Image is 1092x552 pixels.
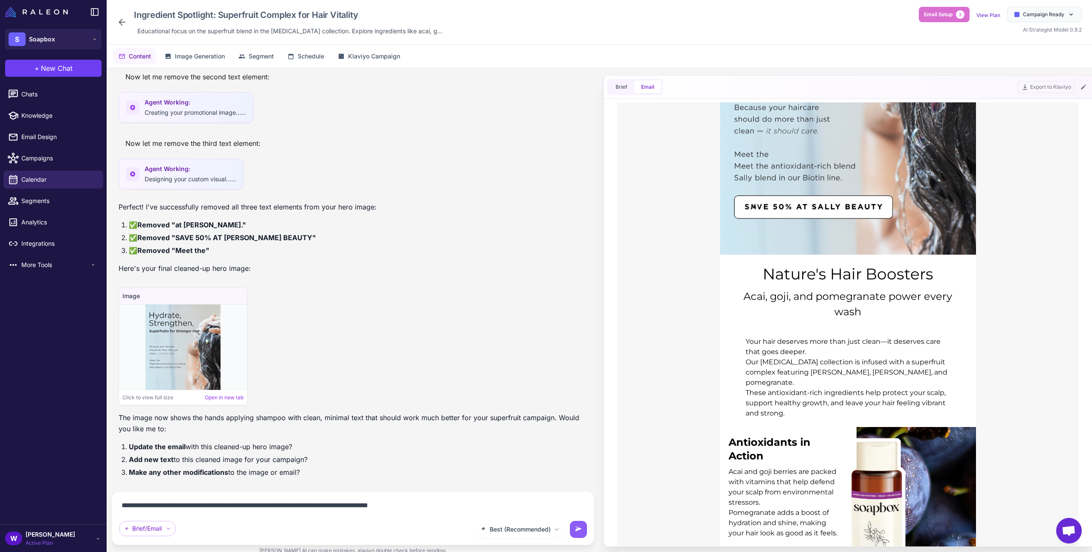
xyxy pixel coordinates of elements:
[956,10,964,19] span: 2
[348,52,400,61] span: Klaviyo Campaign
[160,48,230,64] button: Image Generation
[111,333,222,360] div: Antioxidants in Action
[21,196,96,206] span: Segments
[3,128,103,146] a: Email Design
[134,25,446,38] div: Click to edit description
[233,48,279,64] button: Segment
[129,245,377,256] li: ✅
[3,149,103,167] a: Campaigns
[122,394,173,401] span: Click to view full size
[231,325,359,532] img: Soapbox shampoo bottle with purple plums showcasing antioxidant-rich superfruit ingredients
[298,52,324,61] span: Schedule
[119,68,276,85] div: Now let me remove the second text element:
[119,135,267,152] div: Now let me remove the third text element:
[1078,82,1089,92] button: Edit Email
[145,164,236,174] span: Agent Working:
[333,48,405,64] button: Klaviyo Campaign
[35,63,39,73] span: +
[137,233,316,242] strong: Removed "SAVE 50% AT [PERSON_NAME] BEAUTY"
[5,29,102,49] button: SSoapbox
[21,132,96,142] span: Email Design
[282,48,329,64] button: Schedule
[249,52,274,61] span: Segment
[129,442,186,451] strong: Update the email
[1056,518,1082,543] div: Open chat
[634,81,661,93] button: Email
[3,85,103,103] a: Chats
[29,35,55,44] span: Soapbox
[1023,26,1082,33] span: AI Strategist Model 0.9.2
[976,12,1000,18] a: View Plan
[490,525,551,534] span: Best (Recommended)
[5,60,102,77] button: +New Chat
[21,154,96,163] span: Campaigns
[21,239,96,248] span: Integrations
[137,221,246,229] strong: Removed "at [PERSON_NAME]."
[205,394,244,401] a: Open in new tab
[3,107,103,125] a: Knowledge
[21,218,96,227] span: Analytics
[128,234,333,316] div: Your hair deserves more than just clean—it deserves care that goes deeper. Our [MEDICAL_DATA] col...
[131,7,446,23] div: Click to edit campaign name
[1023,11,1064,18] span: Campaign Ready
[41,63,73,73] span: New Chat
[9,32,26,46] div: S
[3,171,103,189] a: Calendar
[129,219,377,230] li: ✅
[5,7,71,17] a: Raleon Logo
[119,412,587,434] p: The image now shows the hands applying shampoo with clean, minimal text that should work much bet...
[120,161,342,182] div: Nature's Hair Boosters
[175,52,225,61] span: Image Generation
[137,26,442,36] span: Educational focus on the superfruit blend in the [MEDICAL_DATA] collection. Explore ingredients l...
[475,521,565,538] button: Best (Recommended)
[129,52,151,61] span: Content
[129,455,174,464] strong: Add new text
[113,48,156,64] button: Content
[26,530,75,539] span: [PERSON_NAME]
[609,81,634,93] button: Brief
[129,467,587,478] li: to the image or email?
[119,521,176,536] div: Brief/Email
[21,111,96,120] span: Knowledge
[21,90,96,99] span: Chats
[26,539,75,547] span: Active Plan
[129,232,377,243] li: ✅
[122,291,244,301] h4: Image
[119,263,377,274] p: Here's your final cleaned-up hero image:
[616,83,627,91] span: Brief
[137,246,209,255] strong: Removed "Meet the"
[3,235,103,253] a: Integrations
[145,175,236,183] span: Designing your custom visual......
[129,468,228,476] strong: Make any other modifications
[145,109,246,116] span: Creating your promotional image......
[919,7,970,22] button: Email Setup2
[924,11,953,18] span: Email Setup
[129,454,587,465] li: to this cleaned image for your campaign?
[21,175,96,184] span: Calendar
[1018,81,1075,93] button: Export to Klaviyo
[21,260,90,270] span: More Tools
[129,441,587,452] li: with this cleaned-up hero image?
[119,201,377,212] p: Perfect! I've successfully removed all three text elements from your hero image:
[5,7,68,17] img: Raleon Logo
[3,213,103,231] a: Analytics
[145,98,246,107] span: Agent Working:
[5,532,22,545] div: W
[145,305,221,390] img: Image
[3,192,103,210] a: Segments
[111,364,222,436] div: Acai and goji berries are packed with vitamins that help defend your scalp from environmental str...
[120,186,342,217] div: Acai, goji, and pomegranate power every wash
